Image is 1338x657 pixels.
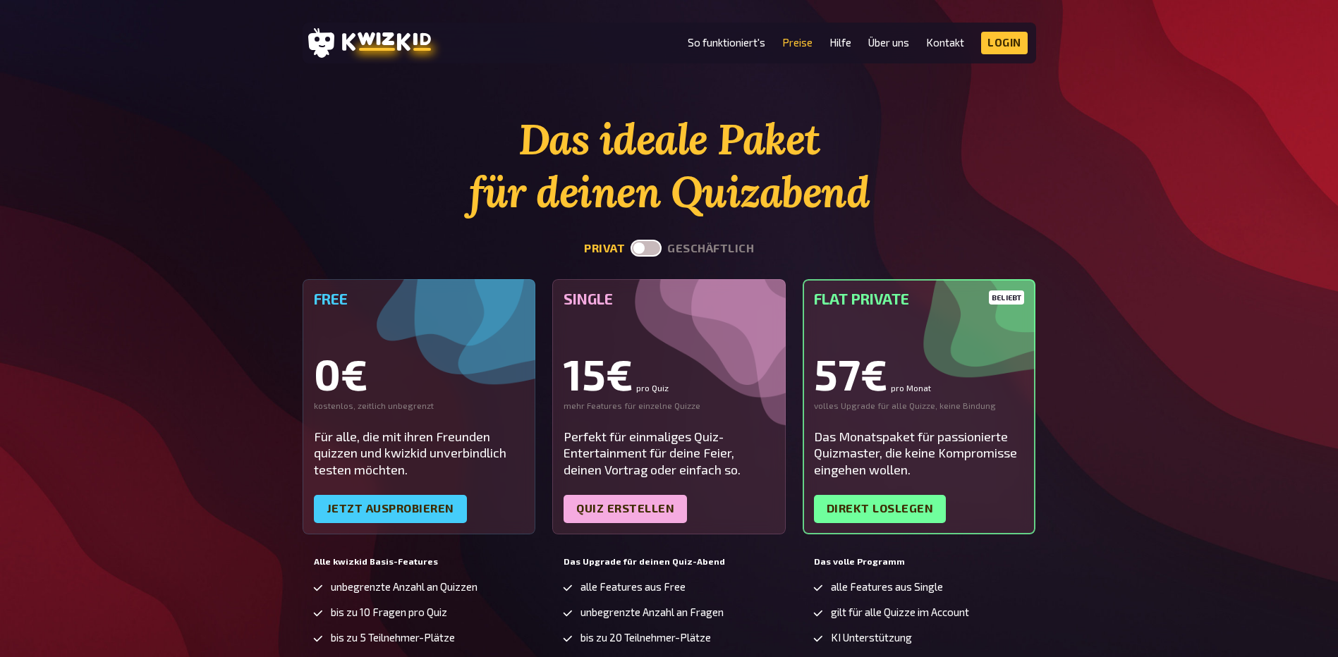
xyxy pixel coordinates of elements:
[314,495,467,523] a: Jetzt ausprobieren
[688,37,765,49] a: So funktioniert's
[831,581,943,593] span: alle Features aus Single
[580,606,724,618] span: unbegrenzte Anzahl an Fragen
[564,400,774,412] div: mehr Features für einzelne Quizze
[580,581,686,593] span: alle Features aus Free
[331,581,478,593] span: unbegrenzte Anzahl an Quizzen
[891,383,931,392] small: pro Monat
[814,290,1025,307] h5: Flat Private
[314,400,525,412] div: kostenlos, zeitlich unbegrenzt
[782,37,813,49] a: Preise
[814,557,1025,567] h5: Das volle Programm
[667,242,754,255] button: geschäftlich
[868,37,909,49] a: Über uns
[814,495,947,523] a: Direkt loslegen
[814,352,1025,395] div: 57€
[564,352,774,395] div: 15€
[314,290,525,307] h5: Free
[831,606,969,618] span: gilt für alle Quizze im Account
[580,632,711,644] span: bis zu 20 Teilnehmer-Plätze
[981,32,1028,54] a: Login
[331,606,447,618] span: bis zu 10 Fragen pro Quiz
[564,495,687,523] a: Quiz erstellen
[564,290,774,307] h5: Single
[314,352,525,395] div: 0€
[564,429,774,478] div: Perfekt für einmaliges Quiz-Entertainment für deine Feier, deinen Vortrag oder einfach so.
[331,632,455,644] span: bis zu 5 Teilnehmer-Plätze
[926,37,964,49] a: Kontakt
[814,429,1025,478] div: Das Monatspaket für passionierte Quizmaster, die keine Kompromisse eingehen wollen.
[814,400,1025,412] div: volles Upgrade für alle Quizze, keine Bindung
[314,429,525,478] div: Für alle, die mit ihren Freunden quizzen und kwizkid unverbindlich testen möchten.
[831,632,912,644] span: KI Unterstützung
[303,113,1036,219] h1: Das ideale Paket für deinen Quizabend
[829,37,851,49] a: Hilfe
[314,557,525,567] h5: Alle kwizkid Basis-Features
[636,383,669,392] small: pro Quiz
[584,242,625,255] button: privat
[564,557,774,567] h5: Das Upgrade für deinen Quiz-Abend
